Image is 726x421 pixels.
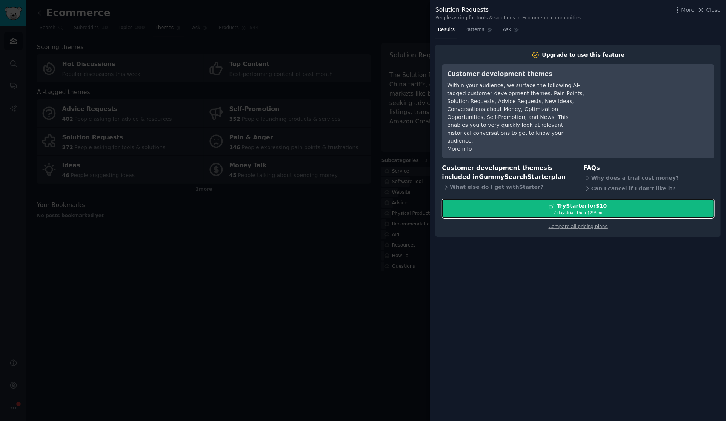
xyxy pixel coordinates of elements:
h3: Customer development themes is included in plan [442,163,573,182]
span: GummySearch Starter [479,173,551,180]
div: 7 days trial, then $ 29 /mo [443,210,714,215]
div: Within your audience, we surface the following AI-tagged customer development themes: Pain Points... [448,82,585,145]
iframe: YouTube video player [596,69,709,126]
div: People asking for tools & solutions in Ecommerce communities [435,15,581,22]
a: Compare all pricing plans [549,224,608,229]
div: Upgrade to use this feature [542,51,625,59]
button: More [674,6,695,14]
button: TryStarterfor$107 daystrial, then $29/mo [442,199,714,218]
div: Why does a trial cost money? [583,173,714,183]
h3: Customer development themes [448,69,585,79]
h3: FAQs [583,163,714,173]
span: Close [706,6,721,14]
div: Try Starter for $10 [557,202,607,210]
span: More [681,6,695,14]
span: Results [438,26,455,33]
button: Close [697,6,721,14]
a: Results [435,24,457,39]
div: What else do I get with Starter ? [442,182,573,193]
div: Solution Requests [435,5,581,15]
span: Patterns [465,26,484,33]
span: Ask [503,26,511,33]
a: More info [448,146,472,152]
div: Can I cancel if I don't like it? [583,183,714,194]
a: Patterns [463,24,495,39]
a: Ask [500,24,522,39]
